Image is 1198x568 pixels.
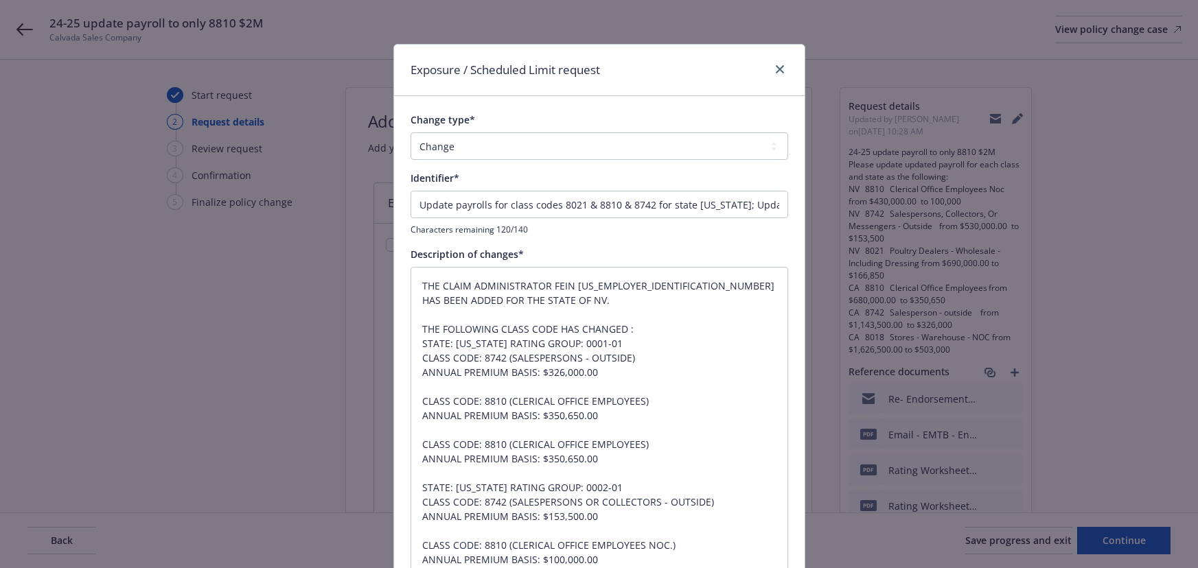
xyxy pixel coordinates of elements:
span: Description of changes* [411,248,524,261]
h1: Exposure / Scheduled Limit request [411,61,600,79]
span: Identifier* [411,171,459,185]
a: close [772,61,788,78]
span: Change type* [411,113,475,126]
input: This will be shown in the policy change history list for your reference. [411,191,788,218]
span: Characters remaining 120/140 [411,224,788,235]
